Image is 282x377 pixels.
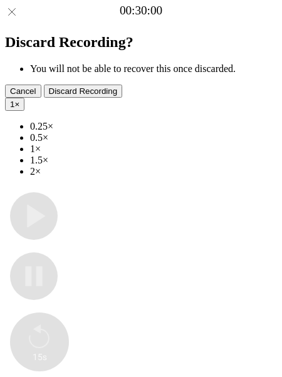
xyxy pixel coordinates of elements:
[30,155,277,166] li: 1.5×
[5,34,277,51] h2: Discard Recording?
[30,143,277,155] li: 1×
[5,98,24,111] button: 1×
[5,85,41,98] button: Cancel
[10,100,14,109] span: 1
[30,132,277,143] li: 0.5×
[44,85,123,98] button: Discard Recording
[30,166,277,177] li: 2×
[30,121,277,132] li: 0.25×
[30,63,277,75] li: You will not be able to recover this once discarded.
[120,4,162,18] a: 00:30:00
